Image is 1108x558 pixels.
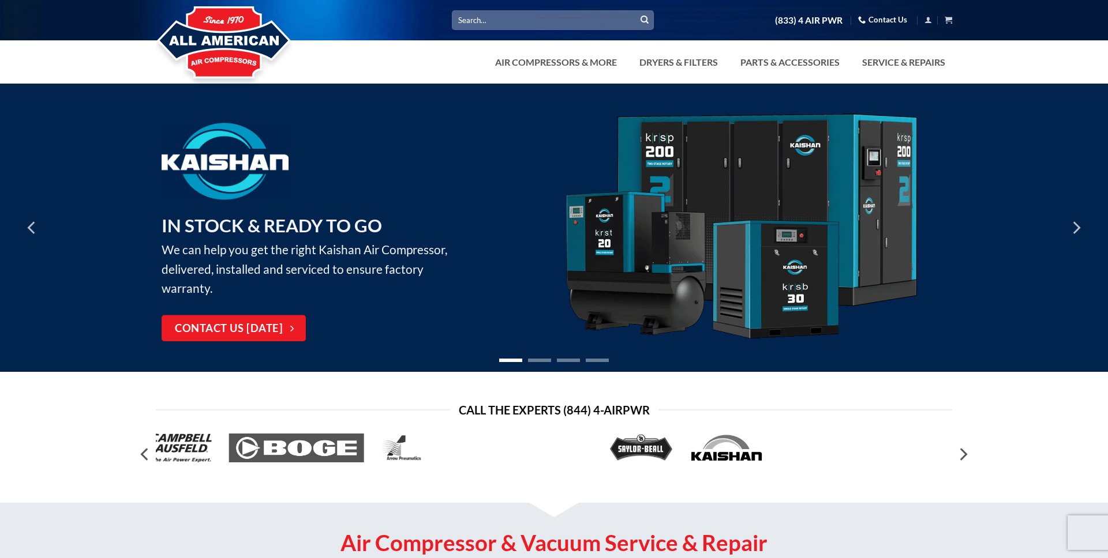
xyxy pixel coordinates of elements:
[557,359,580,362] li: Page dot 3
[945,13,952,27] a: View cart
[488,51,624,74] a: Air Compressors & More
[499,359,522,362] li: Page dot 1
[175,321,283,337] span: Contact Us [DATE]
[924,13,932,27] a: Login
[135,443,156,466] button: Previous
[162,315,306,342] a: Contact Us [DATE]
[586,359,609,362] li: Page dot 4
[733,51,847,74] a: Parts & Accessories
[562,114,920,342] img: Kaishan
[528,359,551,362] li: Page dot 2
[156,529,952,557] h2: Air Compressor & Vacuum Service & Repair
[162,123,289,199] img: Kaishan
[162,212,465,298] p: We can help you get the right Kaishan Air Compressor, delivered, installed and serviced to ensure...
[632,51,725,74] a: Dryers & Filters
[855,51,952,74] a: Service & Repairs
[22,199,43,257] button: Previous
[459,401,650,419] span: Call the Experts (844) 4-AirPwr
[452,10,654,29] input: Search…
[1065,199,1086,257] button: Next
[162,214,382,236] strong: IN STOCK & READY TO GO
[636,12,653,29] button: Submit
[952,443,973,466] button: Next
[775,10,843,31] a: (833) 4 AIR PWR
[858,11,907,29] a: Contact Us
